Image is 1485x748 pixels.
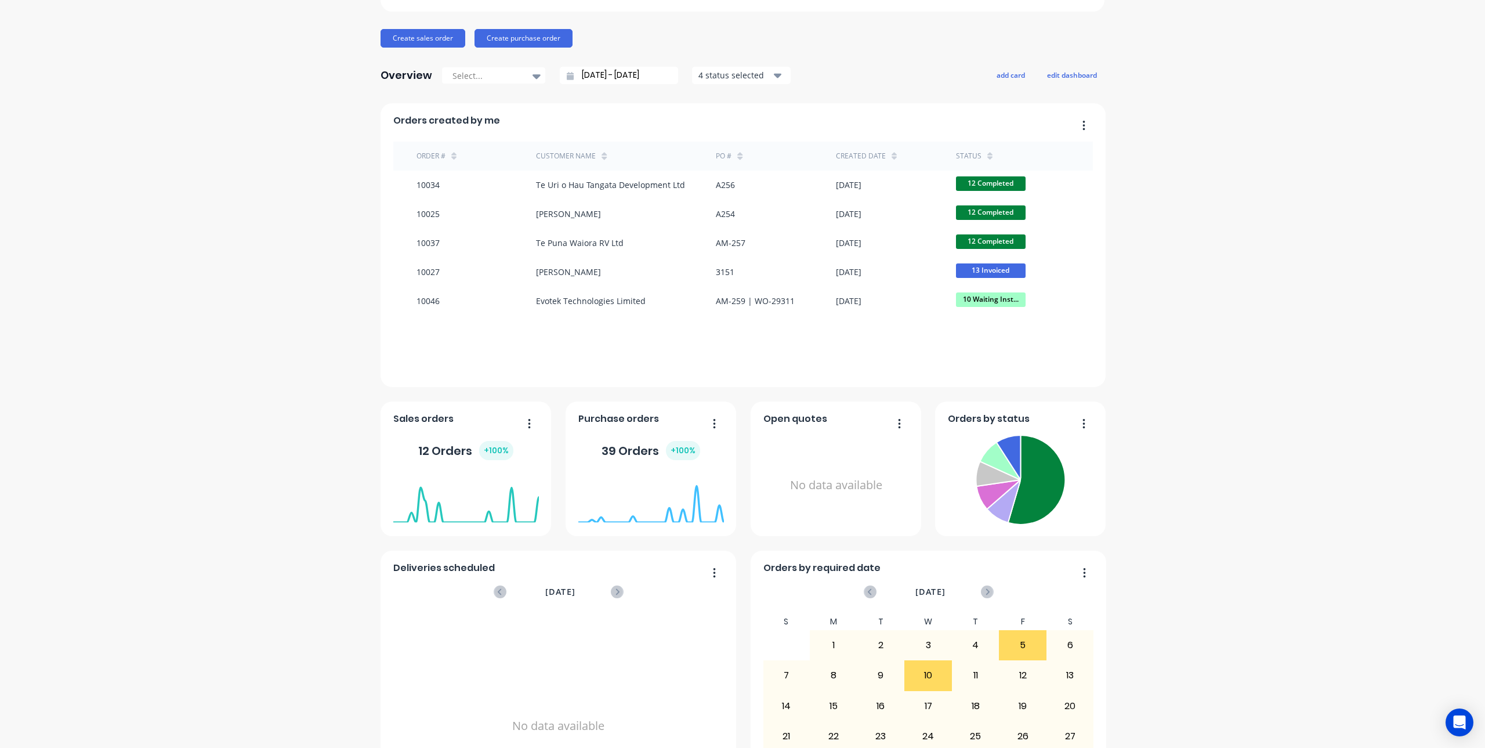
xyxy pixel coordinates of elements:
div: M [810,613,857,630]
div: 1 [810,631,857,660]
div: + 100 % [666,441,700,460]
div: 4 [952,631,999,660]
div: [DATE] [836,208,861,220]
div: 12 Orders [418,441,513,460]
button: add card [989,67,1033,82]
span: 12 Completed [956,205,1026,220]
div: 18 [952,692,999,721]
div: 2 [858,631,904,660]
div: Evotek Technologies Limited [536,295,646,307]
div: AM-259 | WO-29311 [716,295,795,307]
div: 11 [952,661,999,690]
div: 13 [1047,661,1093,690]
div: Customer Name [536,151,596,161]
div: W [904,613,952,630]
div: 5 [999,631,1046,660]
div: 15 [810,692,857,721]
div: Order # [416,151,445,161]
div: 16 [858,692,904,721]
div: status [956,151,981,161]
span: Orders created by me [393,114,500,128]
div: 3151 [716,266,734,278]
div: 12 [999,661,1046,690]
span: 12 Completed [956,176,1026,191]
div: [DATE] [836,179,861,191]
button: edit dashboard [1039,67,1104,82]
button: Create purchase order [475,29,573,48]
div: T [952,613,999,630]
div: 39 Orders [602,441,700,460]
span: Sales orders [393,412,454,426]
span: Orders by status [948,412,1030,426]
div: 10027 [416,266,440,278]
div: 10025 [416,208,440,220]
div: 10046 [416,295,440,307]
div: 17 [905,692,951,721]
div: [PERSON_NAME] [536,208,601,220]
span: Open quotes [763,412,827,426]
div: [PERSON_NAME] [536,266,601,278]
div: [DATE] [836,237,861,249]
div: T [857,613,905,630]
div: Overview [381,64,432,87]
span: 10 Waiting Inst... [956,292,1026,307]
span: 13 Invoiced [956,263,1026,278]
span: [DATE] [545,586,575,598]
button: 4 status selected [692,67,791,84]
div: A254 [716,208,735,220]
div: 14 [763,692,810,721]
div: S [763,613,810,630]
span: 12 Completed [956,234,1026,249]
div: No data available [763,431,909,540]
div: [DATE] [836,266,861,278]
div: Open Intercom Messenger [1446,709,1473,736]
div: AM-257 [716,237,745,249]
div: 10037 [416,237,440,249]
div: PO # [716,151,731,161]
div: 10034 [416,179,440,191]
div: + 100 % [479,441,513,460]
div: 7 [763,661,810,690]
div: F [999,613,1046,630]
span: Purchase orders [578,412,659,426]
div: [DATE] [836,295,861,307]
div: 10 [905,661,951,690]
span: Orders by required date [763,561,881,575]
div: Te Uri o Hau Tangata Development Ltd [536,179,685,191]
div: S [1046,613,1094,630]
button: Create sales order [381,29,465,48]
div: Created date [836,151,886,161]
div: 20 [1047,692,1093,721]
div: 8 [810,661,857,690]
div: A256 [716,179,735,191]
div: 19 [999,692,1046,721]
div: Te Puna Waiora RV Ltd [536,237,624,249]
div: 4 status selected [698,69,772,81]
div: 3 [905,631,951,660]
div: 9 [858,661,904,690]
span: [DATE] [915,586,946,598]
div: 6 [1047,631,1093,660]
